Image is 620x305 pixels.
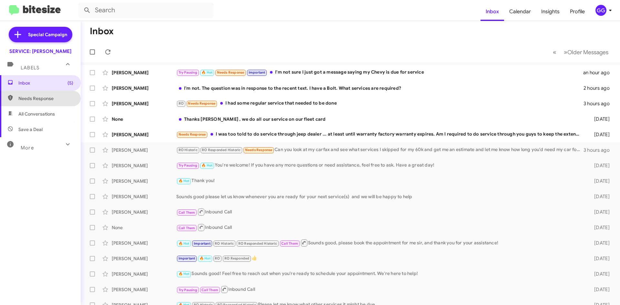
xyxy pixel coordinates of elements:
span: « [553,48,556,56]
div: Inbound Call [176,223,584,231]
a: Calendar [504,2,536,21]
div: [DATE] [584,116,615,122]
div: [PERSON_NAME] [112,100,176,107]
div: GG [595,5,606,16]
span: Save a Deal [18,126,43,133]
span: Important [179,256,195,260]
div: Thank you! [176,177,584,185]
span: Special Campaign [28,31,67,38]
div: [PERSON_NAME] [112,240,176,246]
span: (5) [67,80,73,86]
div: [PERSON_NAME] [112,271,176,277]
div: Can you look at my carfax and see what services I skipped for my 60k and get me an estimate and l... [176,146,584,154]
span: » [564,48,567,56]
div: Sounds good! Feel free to reach out when you're ready to schedule your appointment. We're here to... [176,270,584,278]
span: Call Them [179,226,195,230]
div: [DATE] [584,224,615,231]
div: I'm not. The question was in response to the recent text. I have a Bolt. What services are required? [176,85,584,91]
span: 🔥 Hot [200,256,211,260]
div: [PERSON_NAME] [112,85,176,91]
div: 3 hours ago [584,147,615,153]
div: 3 hours ago [584,100,615,107]
div: Thanks [PERSON_NAME] , we do all our service on our fleet card [176,116,584,122]
span: Important [249,70,265,75]
span: Needs Response [18,95,73,102]
span: RO Historic [179,148,198,152]
div: SERVICE: [PERSON_NAME] [9,48,71,55]
span: Needs Response [217,70,244,75]
span: Call Them [179,210,195,215]
div: [PERSON_NAME] [112,69,176,76]
span: 🔥 Hot [179,272,190,276]
div: Inbound Call [176,285,584,293]
div: Sounds good please let us know whenever you are ready for your next service(s) and we will be hap... [176,193,584,200]
button: Previous [549,46,560,59]
a: Insights [536,2,565,21]
div: [DATE] [584,178,615,184]
span: More [21,145,34,151]
div: an hour ago [583,69,615,76]
div: None [112,116,176,122]
div: [PERSON_NAME] [112,178,176,184]
span: Labels [21,65,39,71]
span: 🔥 Hot [201,163,212,168]
h1: Inbox [90,26,114,36]
div: [PERSON_NAME] [112,255,176,262]
button: GG [590,5,613,16]
span: Important [194,241,211,246]
div: You're welcome! If you have any more questions or need assistance, feel free to ask. Have a great... [176,162,584,169]
a: Profile [565,2,590,21]
div: [DATE] [584,162,615,169]
div: Sounds good, please book the appointment for me sir, and thank you for your assistance! [176,239,584,247]
div: [PERSON_NAME] [112,209,176,215]
div: I had some regular service that needed to be done [176,100,584,107]
div: [PERSON_NAME] [112,286,176,293]
span: Needs Response [188,101,215,106]
span: Call Them [281,241,298,246]
div: None [112,224,176,231]
span: RO Responded [224,256,249,260]
span: Try Pausing [179,70,197,75]
span: 🔥 Hot [201,70,212,75]
div: [PERSON_NAME] [112,193,176,200]
div: I'm not sure I just got a message saying my Chevy is due for service [176,69,583,76]
div: [DATE] [584,271,615,277]
a: Inbox [480,2,504,21]
div: [DATE] [584,193,615,200]
span: Older Messages [567,49,608,56]
span: Try Pausing [179,163,197,168]
a: Special Campaign [9,27,72,42]
span: Needs Response [245,148,273,152]
span: RO [179,101,184,106]
div: [DATE] [584,255,615,262]
nav: Page navigation example [549,46,612,59]
div: [DATE] [584,209,615,215]
input: Search [78,3,214,18]
span: Inbox [18,80,73,86]
div: [DATE] [584,131,615,138]
span: Needs Response [179,132,206,137]
span: RO Responded Historic [202,148,241,152]
div: I was too told to do service through jeep dealer ... at least until warranty factory warranty exp... [176,131,584,138]
div: 2 hours ago [584,85,615,91]
div: 👍 [176,255,584,262]
span: RO [215,256,220,260]
span: 🔥 Hot [179,179,190,183]
span: Call Them [201,288,218,292]
span: 🔥 Hot [179,241,190,246]
div: Inbound Call [176,208,584,216]
button: Next [560,46,612,59]
div: [PERSON_NAME] [112,147,176,153]
span: RO Historic [215,241,234,246]
div: [DATE] [584,240,615,246]
span: Try Pausing [179,288,197,292]
div: [PERSON_NAME] [112,162,176,169]
div: [DATE] [584,286,615,293]
span: All Conversations [18,111,55,117]
span: RO Responded Historic [238,241,277,246]
div: [PERSON_NAME] [112,131,176,138]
